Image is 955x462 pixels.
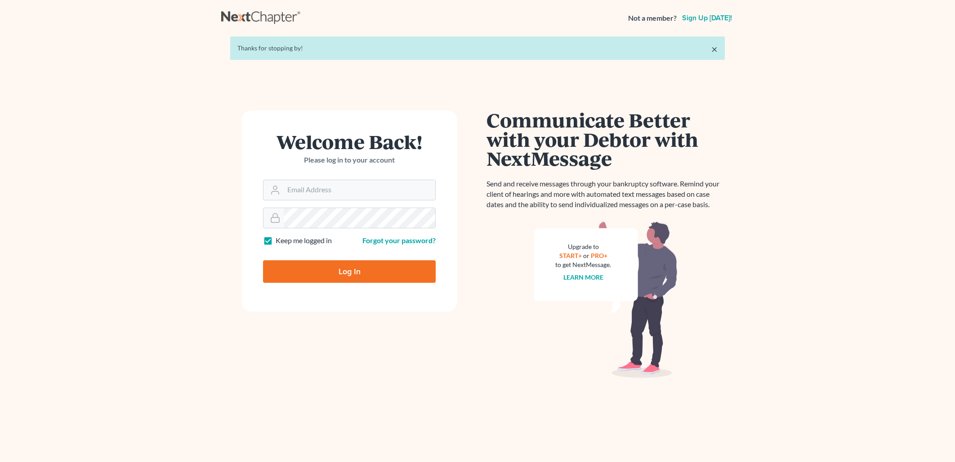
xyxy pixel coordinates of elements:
a: Sign up [DATE]! [680,14,734,22]
a: PRO+ [591,252,607,259]
a: Learn more [563,273,603,281]
span: or [583,252,589,259]
h1: Communicate Better with your Debtor with NextMessage [486,110,725,168]
div: Upgrade to [555,242,611,251]
label: Keep me logged in [276,236,332,246]
img: nextmessage_bg-59042aed3d76b12b5cd301f8e5b87938c9018125f34e5fa2b7a6b67550977c72.svg [534,221,678,378]
input: Email Address [284,180,435,200]
a: Forgot your password? [362,236,436,245]
a: × [711,44,718,54]
p: Send and receive messages through your bankruptcy software. Remind your client of hearings and mo... [486,179,725,210]
input: Log In [263,260,436,283]
strong: Not a member? [628,13,677,23]
a: START+ [559,252,582,259]
p: Please log in to your account [263,155,436,165]
div: Thanks for stopping by! [237,44,718,53]
div: to get NextMessage. [555,260,611,269]
h1: Welcome Back! [263,132,436,151]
